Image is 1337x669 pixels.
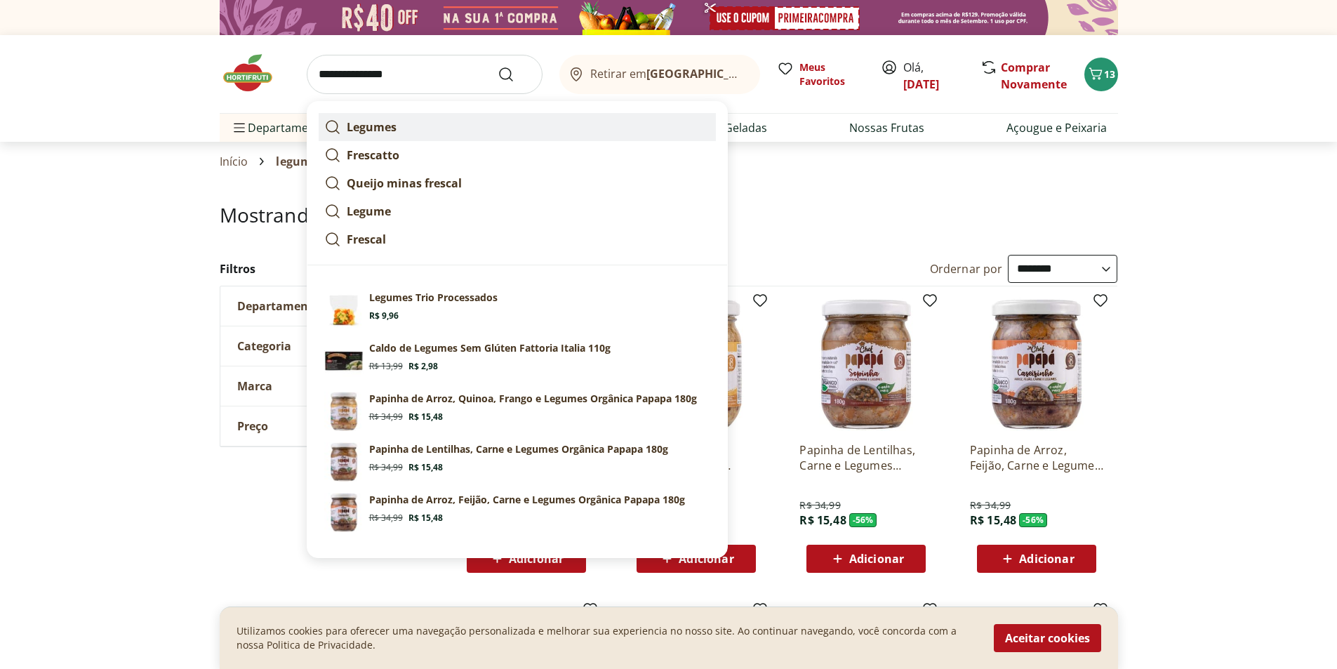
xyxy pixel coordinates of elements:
a: [DATE] [903,77,939,92]
label: Ordernar por [930,261,1003,277]
button: Submit Search [498,66,531,83]
a: PrincipalCaldo de Legumes Sem Glúten Fattoria Italia 110gR$ 13,99R$ 2,98 [319,336,716,386]
img: Papinha de Lentilhas, Carne e Legumes Orgânica Papapa 180g [799,298,933,431]
button: Menu [231,111,248,145]
span: Adicionar [509,553,564,564]
a: PrincipalPapinha de Arroz, Quinoa, Frango e Legumes Orgânica Papapa 180gR$ 34,99R$ 15,48 [319,386,716,437]
p: Caldo de Legumes Sem Glúten Fattoria Italia 110g [369,341,611,355]
a: Nossas Frutas [849,119,924,136]
button: Departamento [220,286,431,326]
button: Adicionar [806,545,926,573]
a: Queijo minas frescal [319,169,716,197]
span: R$ 9,96 [369,310,399,322]
span: R$ 34,99 [970,498,1011,512]
span: R$ 34,99 [369,462,403,473]
span: Departamento [237,299,320,313]
img: Principal [324,291,364,330]
a: Frescal [319,225,716,253]
span: legume [276,155,318,168]
a: Açougue e Peixaria [1006,119,1107,136]
span: R$ 15,48 [408,462,443,473]
a: PrincipalLegumes Trio ProcessadosR$ 9,96 [319,285,716,336]
a: Legumes [319,113,716,141]
span: R$ 13,99 [369,361,403,372]
button: Categoria [220,326,431,366]
span: - 56 % [849,513,877,527]
button: Adicionar [467,545,586,573]
img: Principal [324,442,364,482]
span: R$ 15,48 [408,411,443,423]
button: Carrinho [1084,58,1118,91]
a: Papinha de Lentilhas, Carne e Legumes Orgânica Papapa 180g [799,442,933,473]
span: Departamentos [231,111,332,145]
span: R$ 34,99 [799,498,840,512]
button: Preço [220,406,431,446]
p: Legumes Trio Processados [369,291,498,305]
span: R$ 2,98 [408,361,438,372]
img: Principal [324,493,364,532]
strong: Legume [347,204,391,219]
span: - 56 % [1019,513,1047,527]
strong: Frescal [347,232,386,247]
span: 13 [1104,67,1115,81]
a: Meus Favoritos [777,60,864,88]
strong: Frescatto [347,147,399,163]
p: Papinha de Arroz, Feijão, Carne e Legumes Orgânica Papapa 180g [369,493,685,507]
p: Utilizamos cookies para oferecer uma navegação personalizada e melhorar sua experiencia no nosso ... [237,624,977,652]
button: Adicionar [977,545,1096,573]
span: R$ 15,48 [408,512,443,524]
button: Marca [220,366,431,406]
span: Adicionar [679,553,733,564]
span: R$ 34,99 [369,512,403,524]
a: Legume [319,197,716,225]
strong: Legumes [347,119,397,135]
a: Papinha de Arroz, Feijão, Carne e Legumes Orgânica Papapa 180g [970,442,1103,473]
span: Retirar em [590,67,745,80]
b: [GEOGRAPHIC_DATA]/[GEOGRAPHIC_DATA] [646,66,883,81]
h2: Filtros [220,255,432,283]
a: PrincipalPapinha de Arroz, Feijão, Carne e Legumes Orgânica Papapa 180gR$ 34,99R$ 15,48 [319,487,716,538]
strong: Queijo minas frescal [347,175,462,191]
a: PrincipalPapinha de Lentilhas, Carne e Legumes Orgânica Papapa 180gR$ 34,99R$ 15,48 [319,437,716,487]
input: search [307,55,543,94]
img: Principal [324,341,364,380]
img: Hortifruti [220,52,290,94]
span: R$ 34,99 [369,411,403,423]
span: R$ 15,48 [970,512,1016,528]
p: Papinha de Arroz, Quinoa, Frango e Legumes Orgânica Papapa 180g [369,392,697,406]
span: Olá, [903,59,966,93]
p: Papinha de Lentilhas, Carne e Legumes Orgânica Papapa 180g [369,442,668,456]
a: Frescatto [319,141,716,169]
button: Retirar em[GEOGRAPHIC_DATA]/[GEOGRAPHIC_DATA] [559,55,760,94]
span: Preço [237,419,268,433]
button: Aceitar cookies [994,624,1101,652]
span: Adicionar [1019,553,1074,564]
span: Meus Favoritos [799,60,864,88]
img: Principal [324,392,364,431]
a: Comprar Novamente [1001,60,1067,92]
a: Início [220,155,248,168]
span: Marca [237,379,272,393]
h1: Mostrando resultados para: [220,204,1118,226]
button: Adicionar [637,545,756,573]
span: Adicionar [849,553,904,564]
span: R$ 15,48 [799,512,846,528]
img: Papinha de Arroz, Feijão, Carne e Legumes Orgânica Papapa 180g [970,298,1103,431]
span: Categoria [237,339,291,353]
